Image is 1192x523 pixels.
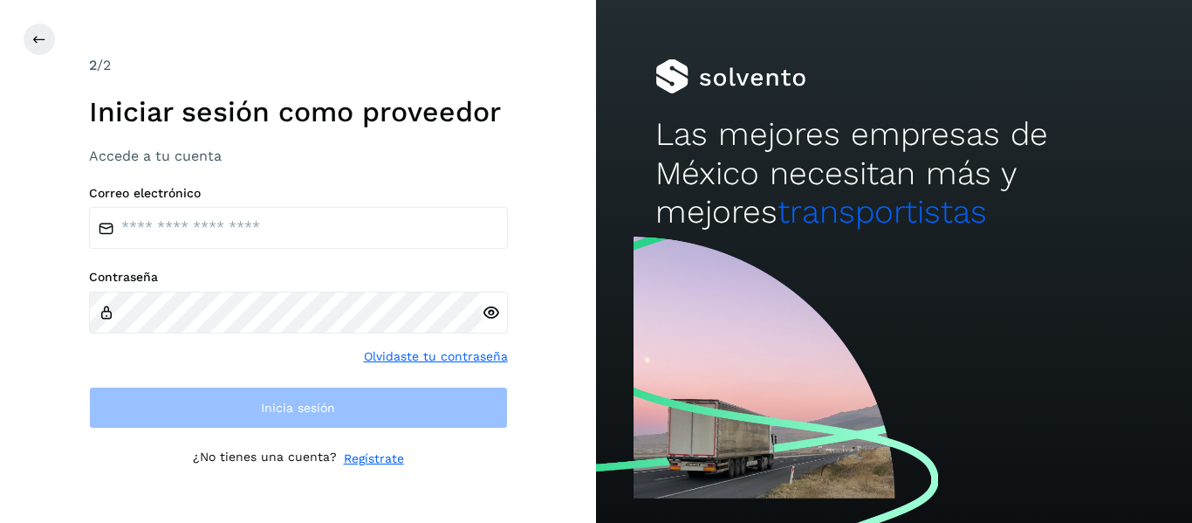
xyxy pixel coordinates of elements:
button: Inicia sesión [89,387,508,429]
h2: Las mejores empresas de México necesitan más y mejores [655,115,1132,231]
p: ¿No tienes una cuenta? [193,450,337,468]
a: Regístrate [344,450,404,468]
a: Olvidaste tu contraseña [364,348,508,366]
label: Contraseña [89,270,508,285]
label: Correo electrónico [89,186,508,201]
span: Inicia sesión [261,402,335,414]
h3: Accede a tu cuenta [89,148,508,164]
h1: Iniciar sesión como proveedor [89,95,508,128]
div: /2 [89,55,508,76]
span: 2 [89,57,97,73]
span: transportistas [778,193,987,231]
